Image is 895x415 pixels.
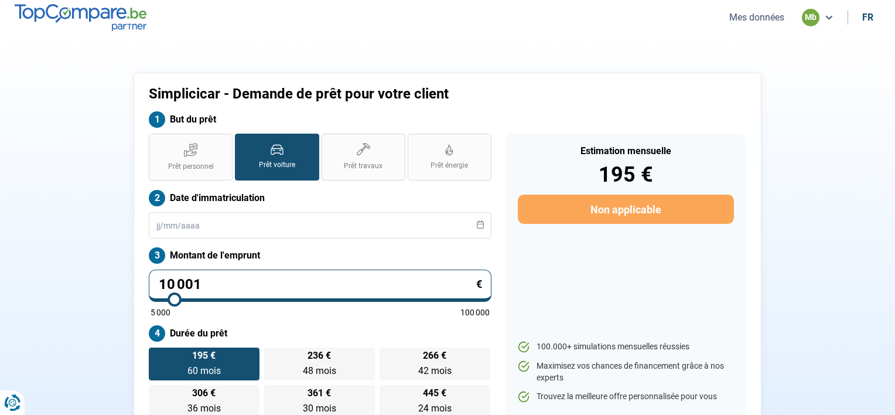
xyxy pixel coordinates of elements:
label: Date d'immatriculation [149,190,491,206]
label: Montant de l'emprunt [149,247,491,264]
div: mb [802,9,819,26]
span: € [476,279,482,290]
li: Trouvez la meilleure offre personnalisée pour vous [518,391,734,403]
li: 100.000+ simulations mensuelles réussies [518,341,734,353]
button: Mes données [726,11,788,23]
span: 445 € [423,389,446,398]
span: 48 mois [303,365,336,376]
span: 266 € [423,351,446,360]
h1: Simplicicar - Demande de prêt pour votre client [149,86,593,103]
img: TopCompare.be [15,4,146,30]
div: fr [862,12,873,23]
span: 60 mois [187,365,221,376]
span: 5 000 [151,308,170,317]
span: 236 € [308,351,331,360]
span: 100 000 [460,308,490,317]
div: 195 € [518,164,734,185]
span: 42 mois [418,365,452,376]
span: Prêt voiture [259,160,295,170]
span: 361 € [308,389,331,398]
span: Prêt énergie [431,161,468,171]
label: But du prêt [149,111,491,128]
li: Maximisez vos chances de financement grâce à nos experts [518,360,734,383]
button: Non applicable [518,195,734,224]
span: 24 mois [418,403,452,414]
span: 306 € [192,389,216,398]
span: Prêt personnel [168,162,214,172]
span: 36 mois [187,403,221,414]
span: 195 € [192,351,216,360]
input: jj/mm/aaaa [149,212,491,239]
span: Prêt travaux [344,161,382,171]
span: 30 mois [303,403,336,414]
div: Estimation mensuelle [518,147,734,156]
label: Durée du prêt [149,325,491,342]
